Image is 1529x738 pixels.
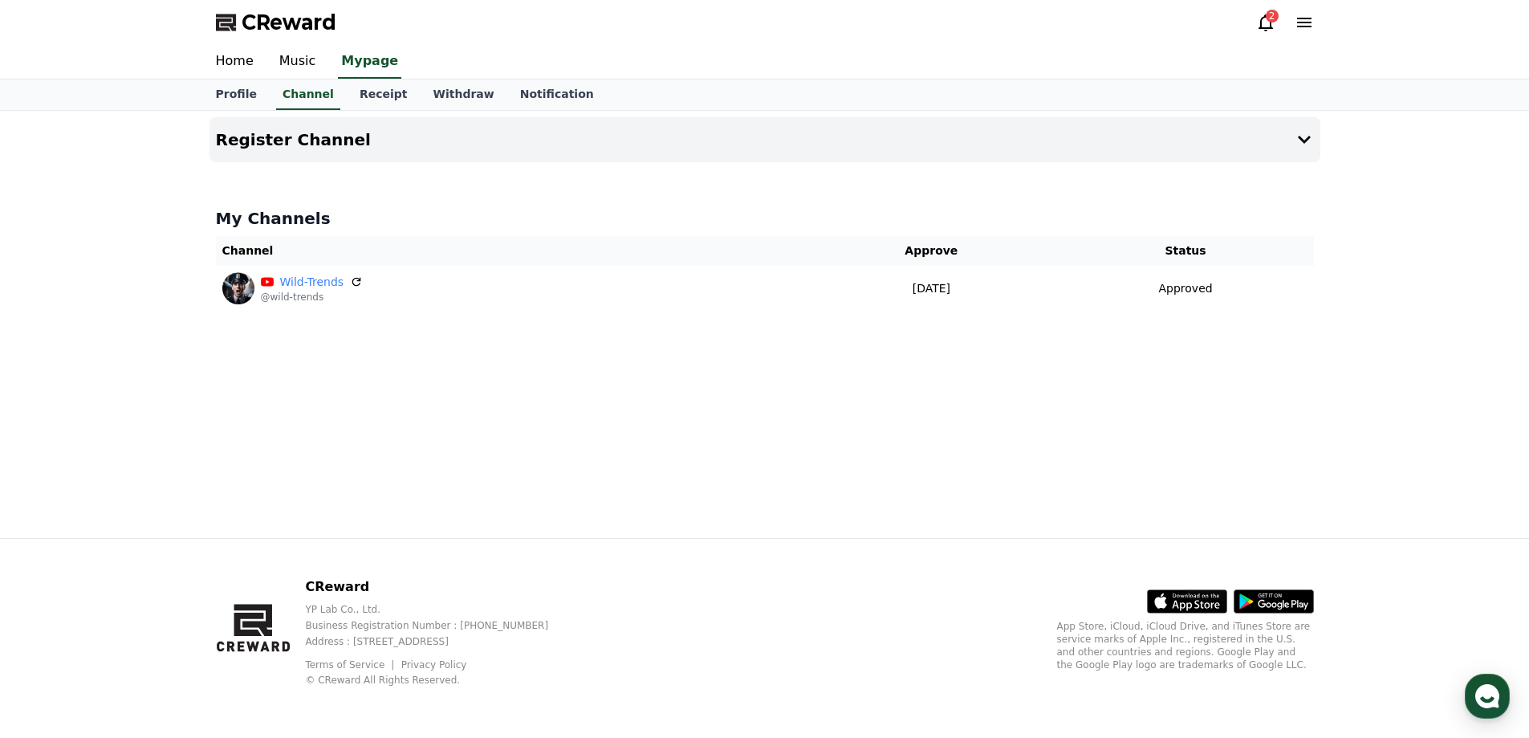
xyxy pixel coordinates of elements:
[276,80,340,110] a: Channel
[216,207,1314,230] h4: My Channels
[266,45,329,79] a: Music
[401,659,467,671] a: Privacy Policy
[216,236,806,266] th: Channel
[507,80,607,110] a: Notification
[305,603,574,616] p: YP Lab Co., Ltd.
[1158,280,1212,297] p: Approved
[1266,10,1279,22] div: 2
[242,10,336,35] span: CReward
[222,272,254,304] img: Wild-Trends
[305,635,574,648] p: Address : [STREET_ADDRESS]
[216,131,371,149] h4: Register Channel
[805,236,1058,266] th: Approve
[811,280,1051,297] p: [DATE]
[261,291,364,304] p: @wild-trends
[203,80,270,110] a: Profile
[1058,236,1314,266] th: Status
[338,45,401,79] a: Mypage
[1256,13,1275,32] a: 2
[280,274,344,291] a: Wild-Trends
[305,577,574,597] p: CReward
[347,80,421,110] a: Receipt
[305,674,574,687] p: © CReward All Rights Reserved.
[209,117,1320,162] button: Register Channel
[1057,620,1314,671] p: App Store, iCloud, iCloud Drive, and iTunes Store are service marks of Apple Inc., registered in ...
[305,659,396,671] a: Terms of Service
[203,45,266,79] a: Home
[305,619,574,632] p: Business Registration Number : [PHONE_NUMBER]
[420,80,506,110] a: Withdraw
[216,10,336,35] a: CReward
